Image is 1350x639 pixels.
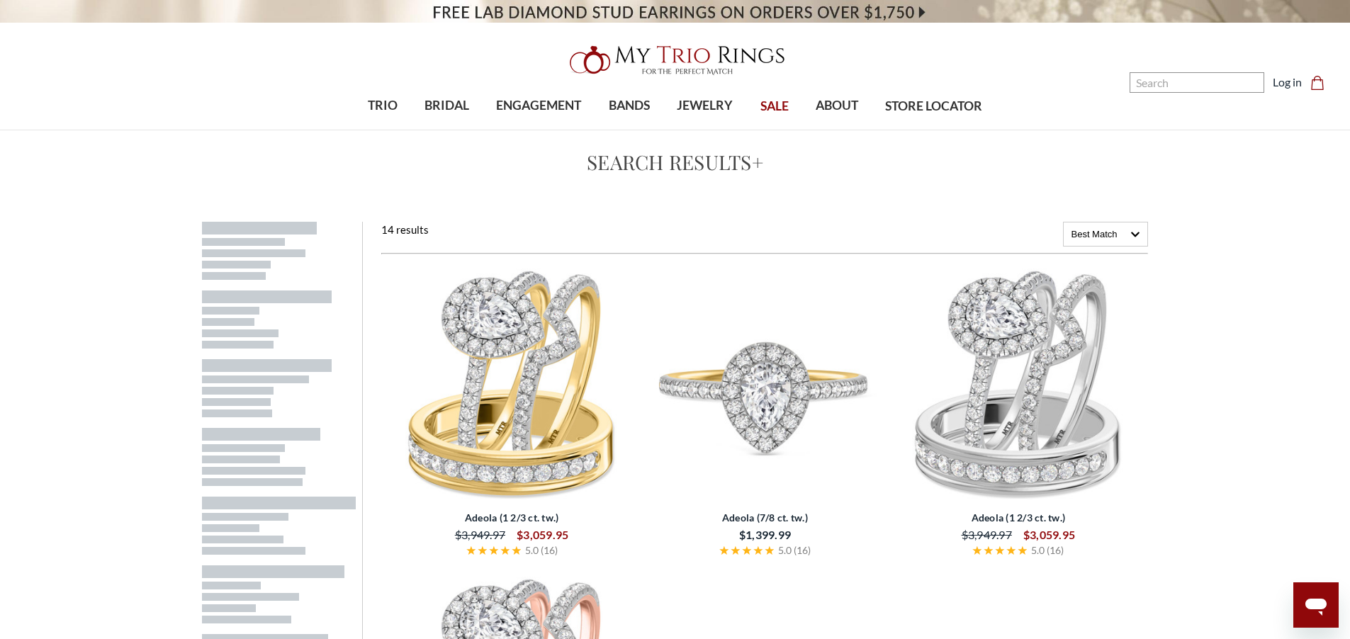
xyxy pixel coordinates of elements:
[1310,74,1333,91] a: Cart with 0 items
[411,83,483,129] a: BRIDAL
[677,96,733,115] span: JEWELRY
[1130,72,1264,93] input: Search and use arrows or TAB to navigate results
[562,38,789,83] img: My Trio Rings
[816,96,858,115] span: ABOUT
[483,83,595,129] a: ENGAGEMENT
[368,96,398,115] span: TRIO
[746,84,801,130] a: SALE
[830,129,844,130] button: submenu toggle
[609,96,650,115] span: BANDS
[440,129,454,130] button: submenu toggle
[1293,582,1339,628] iframe: Button to launch messaging window
[1273,74,1302,91] a: Log in
[595,83,663,129] a: BANDS
[885,97,982,115] span: STORE LOCATOR
[698,129,712,130] button: submenu toggle
[1310,76,1324,90] svg: cart.cart_preview
[424,96,469,115] span: BRIDAL
[663,83,746,129] a: JEWELRY
[531,129,546,130] button: submenu toggle
[872,84,996,130] a: STORE LOCATOR
[760,97,789,115] span: SALE
[391,38,958,83] a: My Trio Rings
[174,147,1177,177] h1: Search Results+
[622,129,636,130] button: submenu toggle
[496,96,581,115] span: ENGAGEMENT
[376,129,390,130] button: submenu toggle
[354,83,411,129] a: TRIO
[802,83,872,129] a: ABOUT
